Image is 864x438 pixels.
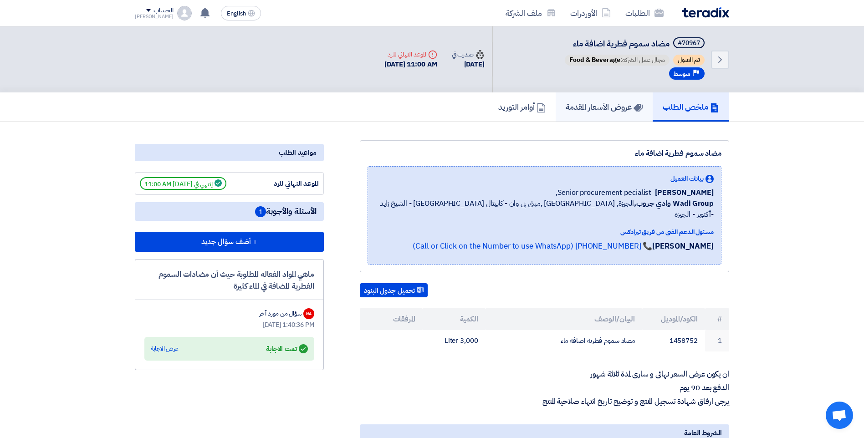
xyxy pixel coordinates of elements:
td: 3,000 Liter [423,330,486,351]
th: # [705,308,729,330]
div: [DATE] 1:40:36 PM [144,320,314,330]
span: تم القبول [673,55,705,66]
img: Teradix logo [682,7,729,18]
div: MA [303,308,314,319]
a: الطلبات [618,2,671,24]
div: [DATE] 11:00 AM [384,59,437,70]
div: مواعيد الطلب [135,144,324,161]
div: ماهي المواد الفعاله المطلوبة حيث أن مضادات السموم الفطرية المضافة في الماء كثيرة [144,269,314,292]
span: Senior procurement pecialist, [556,187,651,198]
div: مسئول الدعم الفني من فريق تيرادكس [375,227,714,237]
td: 1 [705,330,729,351]
a: ملف الشركة [498,2,563,24]
span: الشروط العامة [684,428,722,438]
p: الدفع بعد 90 يوم [360,383,729,392]
span: مجال عمل الشركة: [565,55,670,66]
span: الجيزة, [GEOGRAPHIC_DATA] ,مبنى بى وان - كابيتال [GEOGRAPHIC_DATA] - الشيخ زايد -أكتوبر - الجيزه [375,198,714,220]
span: Food & Beverage [569,55,620,65]
div: الحساب [153,7,173,15]
a: ملخص الطلب [653,92,729,122]
a: 📞 [PHONE_NUMBER] (Call or Click on the Number to use WhatsApp) [413,240,652,252]
th: البيان/الوصف [486,308,643,330]
span: 1 [255,206,266,217]
div: Open chat [826,402,853,429]
span: إنتهي في [DATE] 11:00 AM [140,177,226,190]
div: سؤال من مورد آخر [259,309,302,318]
a: أوامر التوريد [488,92,556,122]
span: بيانات العميل [670,174,704,183]
div: الموعد النهائي للرد [384,50,437,59]
img: profile_test.png [177,6,192,20]
h5: مضاد سموم فطرية اضافة ماء [563,37,706,50]
div: الموعد النهائي للرد [251,178,319,189]
div: [PERSON_NAME] [135,14,174,19]
div: [DATE] [452,59,485,70]
p: ان يكون عرض السعر نهائى و سارى لمدة ثلاثة شهور [360,370,729,379]
h5: ملخص الطلب [663,102,719,112]
button: تحميل جدول البنود [360,283,428,298]
button: English [221,6,261,20]
button: + أضف سؤال جديد [135,232,324,252]
div: تمت الاجابة [266,342,308,355]
span: [PERSON_NAME] [655,187,714,198]
h5: أوامر التوريد [498,102,546,112]
span: مضاد سموم فطرية اضافة ماء [573,37,670,50]
span: متوسط [674,70,690,78]
th: الكود/الموديل [642,308,705,330]
div: #70967 [678,40,700,46]
th: المرفقات [360,308,423,330]
a: عروض الأسعار المقدمة [556,92,653,122]
strong: [PERSON_NAME] [652,240,714,252]
td: 1458752 [642,330,705,351]
b: Wadi Group وادي جروب, [634,198,714,209]
div: صدرت في [452,50,485,59]
a: الأوردرات [563,2,618,24]
span: الأسئلة والأجوبة [255,206,317,217]
th: الكمية [423,308,486,330]
h5: عروض الأسعار المقدمة [566,102,643,112]
div: عرض الاجابة [151,344,179,353]
div: مضاد سموم فطرية اضافة ماء [368,148,721,159]
td: مضاد سموم فطرية اضافة ماء [486,330,643,351]
span: English [227,10,246,17]
p: يرجى ارفاق شهادة تسجيل المنتج و توضيح تاريخ انتهاء صلاحية المنتج [360,397,729,406]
